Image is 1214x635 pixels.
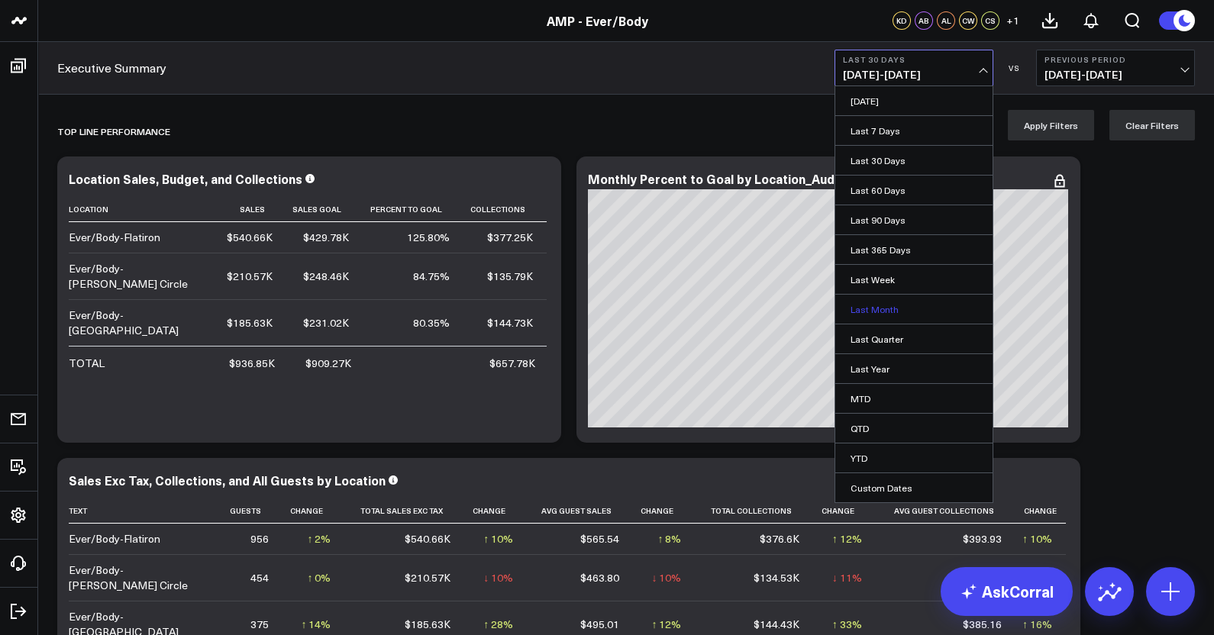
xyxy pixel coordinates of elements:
[835,354,993,383] a: Last Year
[1008,110,1094,140] button: Apply Filters
[227,315,273,330] div: $185.63K
[941,567,1073,616] a: AskCorral
[463,197,547,222] th: Collections
[580,617,619,632] div: $495.01
[937,11,955,30] div: AL
[69,197,221,222] th: Location
[250,570,269,585] div: 454
[69,261,208,292] div: Ever/Body-[PERSON_NAME] Circle
[1044,69,1187,81] span: [DATE] - [DATE]
[1006,15,1019,26] span: + 1
[305,356,351,371] div: $909.27K
[835,146,993,175] a: Last 30 Days
[489,356,535,371] div: $657.78K
[1109,110,1195,140] button: Clear Filters
[835,443,993,472] a: YTD
[69,356,105,371] div: TOTAL
[1044,55,1187,64] b: Previous Period
[344,498,464,524] th: Total Sales Exc Tax
[250,617,269,632] div: 375
[69,230,160,245] div: Ever/Body-Flatiron
[69,562,208,593] div: Ever/Body-[PERSON_NAME] Circle
[221,197,286,222] th: Sales
[835,414,993,443] a: QTD
[69,531,160,546] div: Ever/Body-Flatiron
[1022,617,1052,632] div: ↑ 16%
[963,617,1002,632] div: $385.16
[963,531,1002,546] div: $393.93
[483,617,513,632] div: ↑ 28%
[1015,498,1066,524] th: Change
[835,295,993,324] a: Last Month
[303,230,349,245] div: $429.78K
[835,235,993,264] a: Last 365 Days
[843,69,985,81] span: [DATE] - [DATE]
[843,55,985,64] b: Last 30 Days
[227,230,273,245] div: $540.66K
[835,265,993,294] a: Last Week
[286,197,363,222] th: Sales Goal
[760,531,799,546] div: $376.6K
[835,50,993,86] button: Last 30 Days[DATE]-[DATE]
[1003,11,1022,30] button: +1
[651,570,681,585] div: ↓ 10%
[303,269,349,284] div: $248.46K
[405,617,450,632] div: $185.63K
[363,197,464,222] th: Percent To Goal
[915,11,933,30] div: AB
[69,472,386,488] div: Sales Exc Tax, Collections, and All Guests by Location
[307,570,331,585] div: ↑ 0%
[483,570,513,585] div: ↓ 10%
[405,531,450,546] div: $540.66K
[221,498,283,524] th: Guests
[876,498,1015,524] th: Avg Guest Collections
[580,570,619,585] div: $463.80
[487,230,533,245] div: $377.25K
[464,498,527,524] th: Change
[657,531,681,546] div: ↑ 8%
[69,498,221,524] th: Text
[580,531,619,546] div: $565.54
[754,570,799,585] div: $134.53K
[832,617,862,632] div: ↑ 33%
[835,205,993,234] a: Last 90 Days
[250,531,269,546] div: 956
[547,12,648,29] a: AMP - Ever/Body
[835,176,993,205] a: Last 60 Days
[69,170,302,187] div: Location Sales, Budget, and Collections
[893,11,911,30] div: KD
[405,570,450,585] div: $210.57K
[813,498,876,524] th: Change
[651,617,681,632] div: ↑ 12%
[695,498,813,524] th: Total Collections
[835,473,993,502] a: Custom Dates
[307,531,331,546] div: ↑ 2%
[527,498,632,524] th: Avg Guest Sales
[57,60,166,76] a: Executive Summary
[1036,50,1195,86] button: Previous Period[DATE]-[DATE]
[588,170,843,187] div: Monthly Percent to Goal by Location_Audit
[835,384,993,413] a: MTD
[832,570,862,585] div: ↓ 11%
[407,230,450,245] div: 125.80%
[835,116,993,145] a: Last 7 Days
[57,114,170,149] div: Top line Performance
[487,269,533,284] div: $135.79K
[835,86,993,115] a: [DATE]
[832,531,862,546] div: ↑ 12%
[69,308,208,338] div: Ever/Body-[GEOGRAPHIC_DATA]
[1022,531,1052,546] div: ↑ 10%
[283,498,345,524] th: Change
[413,269,450,284] div: 84.75%
[959,11,977,30] div: CW
[483,531,513,546] div: ↑ 10%
[754,617,799,632] div: $144.43K
[487,315,533,330] div: $144.73K
[413,315,450,330] div: 80.35%
[1001,63,1028,73] div: VS
[303,315,349,330] div: $231.02K
[301,617,331,632] div: ↑ 14%
[981,11,999,30] div: CS
[227,269,273,284] div: $210.57K
[229,356,275,371] div: $936.85K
